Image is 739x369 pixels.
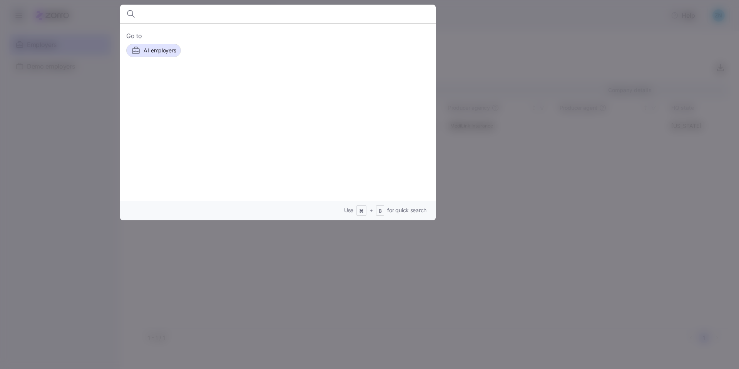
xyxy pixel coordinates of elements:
[359,208,364,215] span: ⌘
[126,44,181,57] button: All employers
[387,206,426,214] span: for quick search
[144,47,176,54] span: All employers
[369,206,373,214] span: +
[126,31,430,41] span: Go to
[379,208,382,215] span: B
[344,206,353,214] span: Use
